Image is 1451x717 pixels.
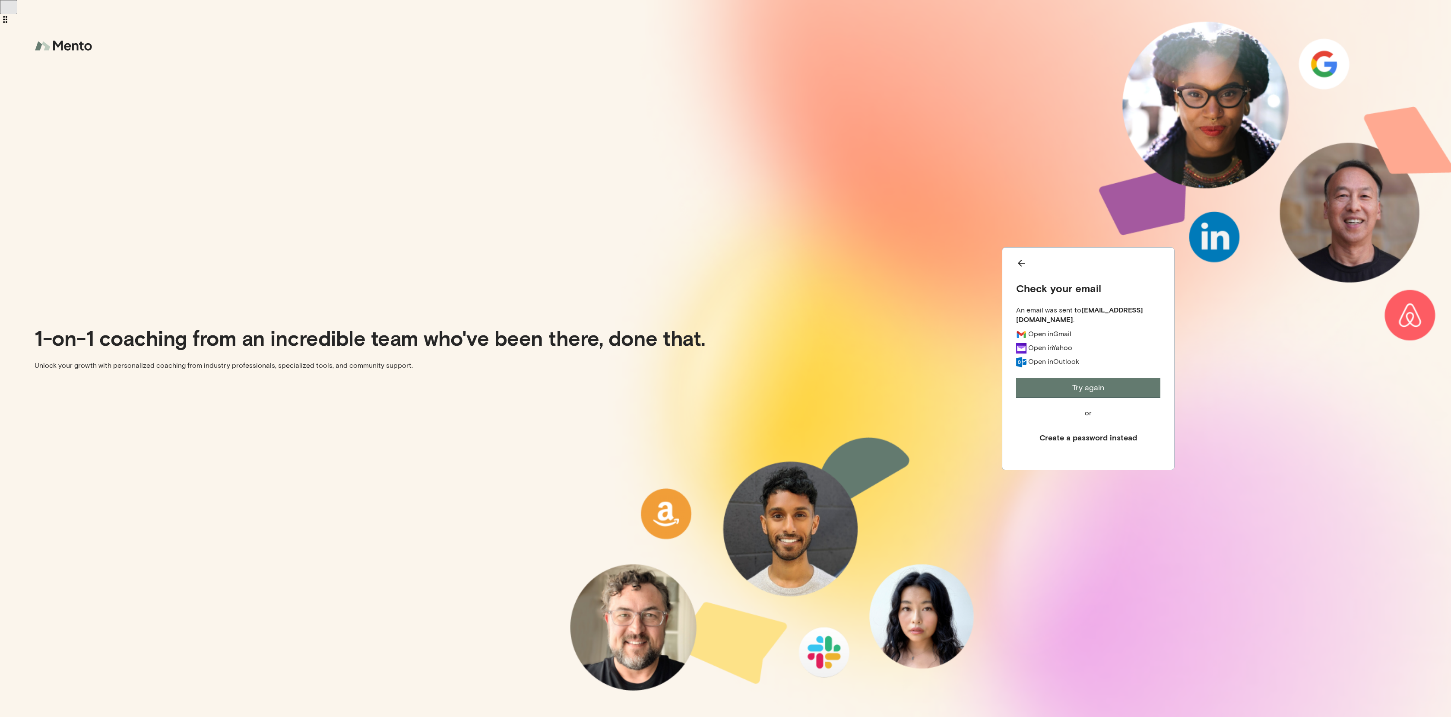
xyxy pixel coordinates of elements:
[1028,329,1071,340] a: Open inGmail
[1016,378,1160,398] button: Try again
[1028,343,1072,354] a: Open inYahoo
[1028,329,1071,338] div: Open in Gmail
[1016,258,1160,271] button: Back
[1016,305,1160,324] div: An email was sent to .
[1028,343,1072,352] div: Open in Yahoo
[1016,306,1143,323] b: [EMAIL_ADDRESS][DOMAIN_NAME]
[1028,357,1079,367] a: Open inOutlook
[35,325,719,350] p: 1-on-1 coaching from an incredible team who've been there, done that.
[1085,408,1092,417] div: or
[1016,282,1160,295] div: Check your email
[1016,428,1160,447] button: Create a password instead
[1028,357,1079,366] div: Open in Outlook
[35,360,719,371] p: Unlock your growth with personalized coaching from industry professionals, specialized tools, and...
[35,35,95,57] img: logo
